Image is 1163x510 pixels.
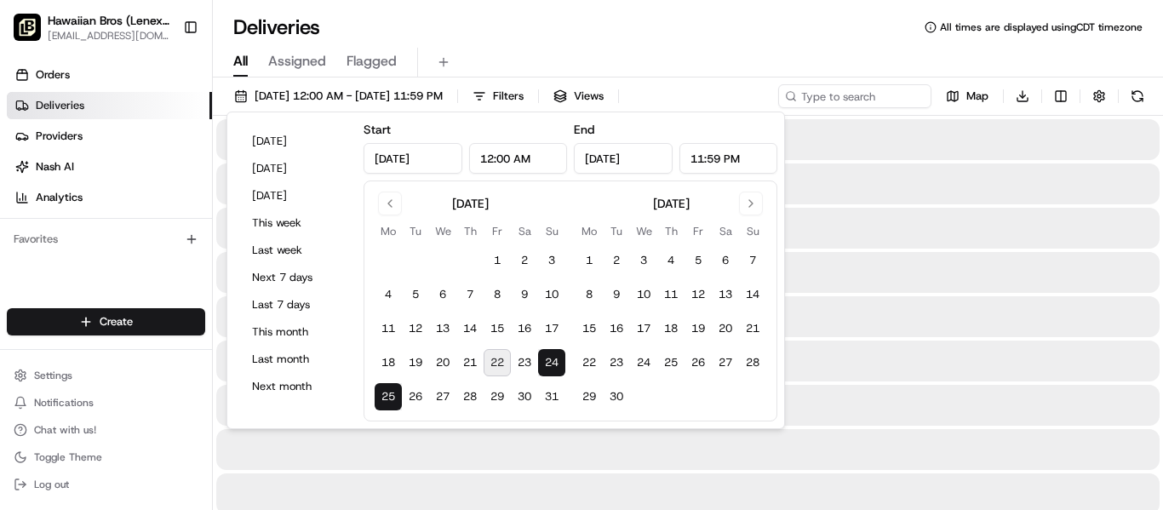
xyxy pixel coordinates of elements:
[511,349,538,376] button: 23
[739,222,766,240] th: Sunday
[244,375,347,398] button: Next month
[429,281,456,308] button: 6
[7,418,205,442] button: Chat with us!
[456,281,484,308] button: 7
[402,315,429,342] button: 12
[244,347,347,371] button: Last month
[268,51,326,72] span: Assigned
[657,349,685,376] button: 25
[375,222,402,240] th: Monday
[17,163,48,193] img: 1736555255976-a54dd68f-1ca7-489b-9aae-adbdc363a1c4
[7,308,205,335] button: Create
[538,247,565,274] button: 3
[739,192,763,215] button: Go to next month
[712,315,739,342] button: 20
[244,266,347,289] button: Next 7 days
[17,249,31,262] div: 📗
[378,192,402,215] button: Go to previous month
[603,281,630,308] button: 9
[402,349,429,376] button: 19
[456,383,484,410] button: 28
[576,349,603,376] button: 22
[375,315,402,342] button: 11
[7,445,205,469] button: Toggle Theme
[511,315,538,342] button: 16
[36,190,83,205] span: Analytics
[630,281,657,308] button: 10
[36,159,74,175] span: Nash AI
[576,222,603,240] th: Monday
[1126,84,1149,108] button: Refresh
[161,247,273,264] span: API Documentation
[7,473,205,496] button: Log out
[7,123,212,150] a: Providers
[712,222,739,240] th: Saturday
[14,14,41,41] img: Hawaiian Bros (Lenexa KS)
[630,222,657,240] th: Wednesday
[712,247,739,274] button: 6
[48,12,169,29] span: Hawaiian Bros (Lenexa KS)
[34,478,69,491] span: Log out
[685,247,712,274] button: 5
[48,29,169,43] span: [EMAIL_ADDRESS][DOMAIN_NAME]
[7,153,212,181] a: Nash AI
[511,222,538,240] th: Saturday
[36,98,84,113] span: Deliveries
[402,383,429,410] button: 26
[34,423,96,437] span: Chat with us!
[364,143,462,174] input: Date
[511,281,538,308] button: 9
[429,315,456,342] button: 13
[375,383,402,410] button: 25
[966,89,988,104] span: Map
[34,247,130,264] span: Knowledge Base
[34,396,94,410] span: Notifications
[469,143,568,174] input: Time
[685,222,712,240] th: Friday
[289,168,310,188] button: Start new chat
[657,315,685,342] button: 18
[630,349,657,376] button: 24
[244,238,347,262] button: Last week
[58,163,279,180] div: Start new chat
[233,51,248,72] span: All
[603,349,630,376] button: 23
[739,281,766,308] button: 14
[778,84,931,108] input: Type to search
[484,247,511,274] button: 1
[576,247,603,274] button: 1
[938,84,996,108] button: Map
[630,315,657,342] button: 17
[576,383,603,410] button: 29
[574,143,673,174] input: Date
[100,314,133,329] span: Create
[7,61,212,89] a: Orders
[603,315,630,342] button: 16
[10,240,137,271] a: 📗Knowledge Base
[452,195,489,212] div: [DATE]
[603,247,630,274] button: 2
[538,315,565,342] button: 17
[244,320,347,344] button: This month
[375,281,402,308] button: 4
[511,383,538,410] button: 30
[465,84,531,108] button: Filters
[137,240,280,271] a: 💻API Documentation
[576,281,603,308] button: 8
[657,222,685,240] th: Thursday
[685,281,712,308] button: 12
[347,51,397,72] span: Flagged
[7,92,212,119] a: Deliveries
[244,184,347,208] button: [DATE]
[36,129,83,144] span: Providers
[120,288,206,301] a: Powered byPylon
[576,315,603,342] button: 15
[657,247,685,274] button: 4
[58,180,215,193] div: We're available if you need us!
[244,293,347,317] button: Last 7 days
[456,222,484,240] th: Thursday
[36,67,70,83] span: Orders
[7,364,205,387] button: Settings
[233,14,320,41] h1: Deliveries
[484,315,511,342] button: 15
